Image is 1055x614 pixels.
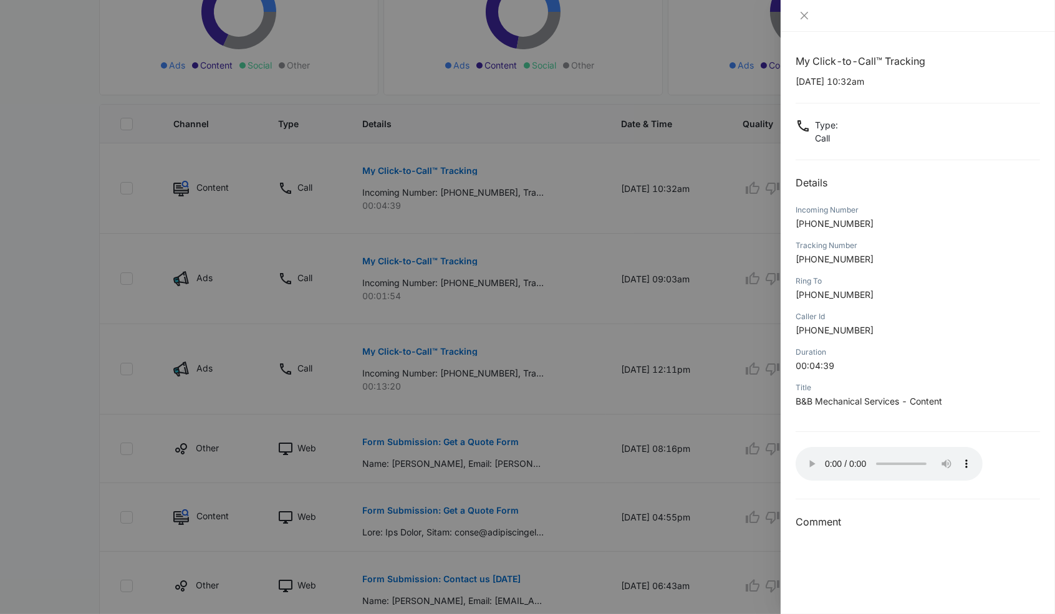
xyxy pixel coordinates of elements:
[796,10,813,21] button: Close
[796,218,874,229] span: [PHONE_NUMBER]
[796,254,874,264] span: [PHONE_NUMBER]
[796,447,983,481] audio: Your browser does not support the audio tag.
[796,175,1040,190] h2: Details
[796,347,1040,358] div: Duration
[796,396,942,406] span: B&B Mechanical Services - Content
[796,311,1040,322] div: Caller Id
[815,118,838,132] p: Type :
[796,240,1040,251] div: Tracking Number
[796,289,874,300] span: [PHONE_NUMBER]
[796,360,834,371] span: 00:04:39
[796,204,1040,216] div: Incoming Number
[796,276,1040,287] div: Ring To
[796,514,1040,529] h3: Comment
[799,11,809,21] span: close
[815,132,838,145] p: Call
[796,75,1040,88] p: [DATE] 10:32am
[796,54,1040,69] h1: My Click-to-Call™ Tracking
[796,382,1040,393] div: Title
[796,325,874,335] span: [PHONE_NUMBER]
